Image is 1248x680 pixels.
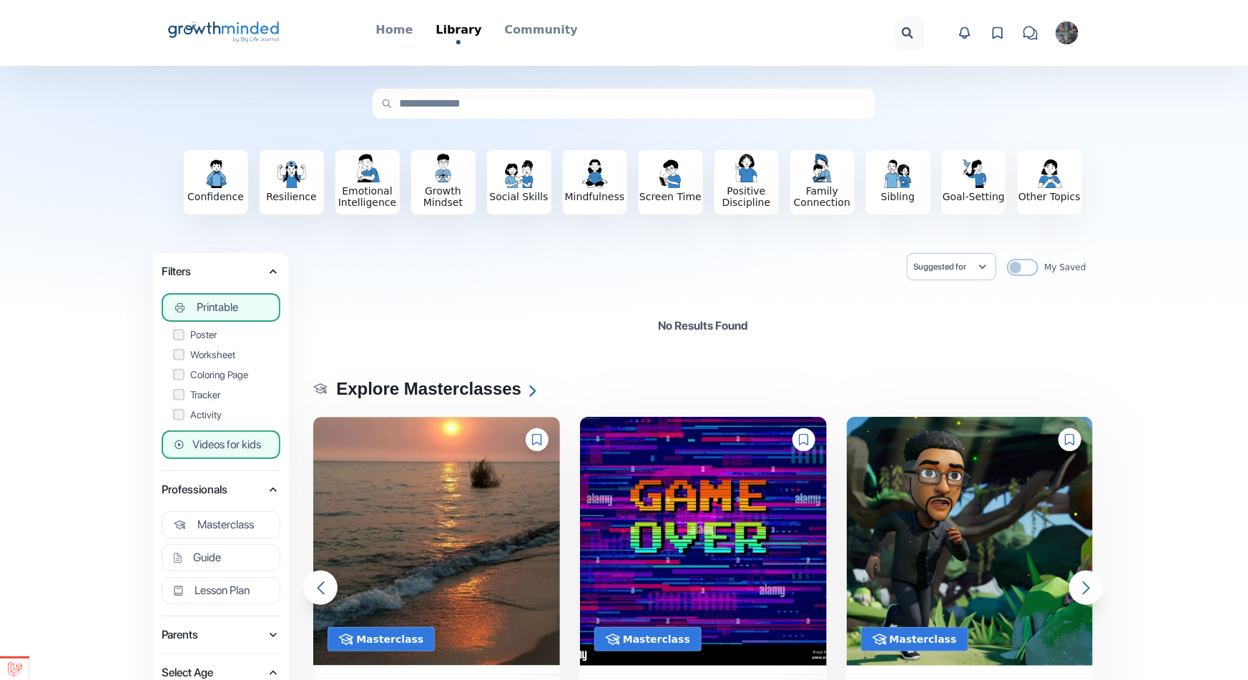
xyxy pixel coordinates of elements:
[1018,150,1082,215] button: Other Topics
[335,185,400,208] h3: Emotional Intelligence
[339,632,353,646] img: Variant64.png
[913,260,990,274] button: Suggested for
[162,262,280,282] button: Filters
[173,369,185,380] input: Coloring Page
[657,159,685,188] img: Screen Time
[623,632,690,646] p: Masterclass
[173,327,269,342] label: Poster
[913,261,976,272] span: Suggested for
[1018,191,1082,202] h3: Other Topics
[162,293,280,322] button: Printable
[173,368,269,382] label: Coloring Page
[162,503,280,544] div: Professionals
[890,632,957,646] p: Masterclass
[162,430,280,459] button: Videos for kids
[195,583,250,598] span: Lesson Plan
[563,191,627,202] h3: Mindfulness
[162,322,280,425] div: Printable
[356,632,423,646] p: Masterclass
[1036,159,1064,188] img: Other Topics
[487,150,551,215] button: Social Skills
[606,632,620,646] img: Variant64.png
[1056,21,1079,44] img: Roman
[173,349,185,360] input: Worksheet
[162,544,280,577] div: Professionals
[184,191,248,202] h3: Confidence
[808,154,837,182] img: Family Connection
[277,159,306,188] img: Resilience
[866,150,930,215] button: Sibling
[580,417,827,666] img: BLJ Resource
[353,154,382,182] img: Emotional Intelligence
[162,577,280,604] button: Lesson Plan
[173,408,269,422] label: Activity
[790,185,855,208] h3: Family Connection
[873,632,887,646] img: Variant64.png
[197,518,254,532] span: Masterclass
[714,185,779,208] h3: Positive Discipline
[173,348,269,362] label: Worksheet
[790,150,855,215] button: Family Connection
[581,159,609,188] img: Mindfulness
[173,388,269,402] label: Tracker
[162,544,280,571] button: Guide
[162,430,280,465] div: Filters
[942,191,1006,202] h3: Goal-Setting
[260,191,324,202] h3: Resilience
[162,480,266,500] span: Professionals
[162,480,280,500] button: Professionals
[429,154,458,182] img: Growth Mindset
[376,21,413,40] a: Home
[714,150,779,215] button: Positive Discipline
[487,191,551,202] h3: Social Skills
[313,417,560,666] img: BLJ Resource
[162,625,266,645] span: Parents
[192,438,261,452] span: Videos for kids
[173,409,185,420] input: Activity
[162,577,280,610] div: Professionals
[563,150,627,215] button: Mindfulness
[847,417,1094,666] img: BLJ Resource
[884,159,913,188] img: Sibling
[505,21,578,40] a: Community
[306,372,549,407] h2: Explore Masterclasses
[173,329,185,340] input: Poster
[732,154,761,182] img: Positive Discipline
[942,150,1006,215] button: Goal-Setting
[436,21,481,39] p: Library
[436,21,481,44] a: Library
[162,511,280,538] button: Masterclass
[202,159,230,188] img: Confidence
[411,185,476,208] h3: Growth Mindset
[505,159,534,188] img: Social Skills
[193,551,221,565] span: Guide
[376,21,413,39] p: Home
[866,191,930,202] h3: Sibling
[197,300,238,315] span: Printable
[162,625,280,645] button: Parents
[184,150,248,215] button: Confidence
[960,159,988,188] img: Goal-Setting
[639,191,703,202] h3: Screen Time
[1044,259,1086,276] span: My Saved
[639,150,703,215] button: Screen Time
[335,150,400,215] button: Emotional Intelligence
[411,150,476,215] button: Growth Mindset
[162,262,266,282] span: Filters
[162,285,280,430] div: Filters
[658,317,748,335] p: No Results Found
[260,150,324,215] button: Resilience
[173,389,185,400] input: Tracker
[505,21,578,39] p: Community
